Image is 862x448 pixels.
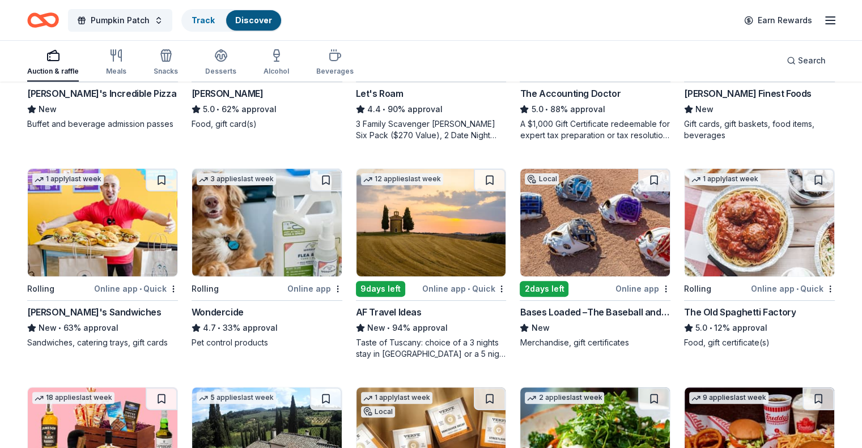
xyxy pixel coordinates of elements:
[27,168,178,348] a: Image for Ike's Sandwiches1 applylast weekRollingOnline app•Quick[PERSON_NAME]'s SandwichesNew•63...
[154,44,178,82] button: Snacks
[94,281,178,296] div: Online app Quick
[205,44,236,82] button: Desserts
[525,392,604,404] div: 2 applies last week
[197,392,276,404] div: 5 applies last week
[383,105,385,114] span: •
[710,323,712,332] span: •
[356,305,422,319] div: AF Travel Ideas
[27,7,59,33] a: Home
[356,321,507,335] div: 94% approval
[192,169,342,276] img: Image for Wondercide
[192,305,244,319] div: Wondercide
[106,67,126,76] div: Meals
[356,281,405,297] div: 9 days left
[203,103,215,116] span: 5.0
[27,282,54,296] div: Rolling
[356,118,507,141] div: 3 Family Scavenger [PERSON_NAME] Six Pack ($270 Value), 2 Date Night Scavenger [PERSON_NAME] Two ...
[192,103,342,116] div: 62% approval
[316,67,354,76] div: Beverages
[39,103,57,116] span: New
[203,321,216,335] span: 4.7
[545,105,548,114] span: •
[27,337,178,348] div: Sandwiches, catering trays, gift cards
[367,103,381,116] span: 4.4
[264,67,289,76] div: Alcohol
[778,49,835,72] button: Search
[68,9,172,32] button: Pumpkin Patch
[192,282,219,296] div: Rolling
[154,67,178,76] div: Snacks
[387,323,390,332] span: •
[32,173,104,185] div: 1 apply last week
[192,168,342,348] a: Image for Wondercide3 applieslast weekRollingOnline appWondercide4.7•33% approvalPet control prod...
[798,54,826,67] span: Search
[361,173,443,185] div: 12 applies last week
[39,321,57,335] span: New
[531,103,543,116] span: 5.0
[235,15,272,25] a: Discover
[361,392,432,404] div: 1 apply last week
[695,321,707,335] span: 5.0
[531,321,549,335] span: New
[356,168,507,360] a: Image for AF Travel Ideas12 applieslast week9days leftOnline app•QuickAF Travel IdeasNew•94% appr...
[205,67,236,76] div: Desserts
[27,67,79,76] div: Auction & raffle
[192,118,342,130] div: Food, gift card(s)
[796,284,799,293] span: •
[615,281,670,296] div: Online app
[106,44,126,82] button: Meals
[361,406,395,417] div: Local
[685,169,834,276] img: Image for The Old Spaghetti Factory
[316,44,354,82] button: Beverages
[58,323,61,332] span: •
[520,169,670,276] img: Image for Bases Loaded –The Baseball and Softball Superstore
[520,87,621,100] div: The Accounting Doctor
[27,87,176,100] div: [PERSON_NAME]'s Incredible Pizza
[684,282,711,296] div: Rolling
[264,44,289,82] button: Alcohol
[689,173,761,185] div: 1 apply last week
[356,337,507,360] div: Taste of Tuscany: choice of a 3 nights stay in [GEOGRAPHIC_DATA] or a 5 night stay in [GEOGRAPHIC...
[684,168,835,348] a: Image for The Old Spaghetti Factory1 applylast weekRollingOnline app•QuickThe Old Spaghetti Facto...
[684,118,835,141] div: Gift cards, gift baskets, food items, beverages
[689,392,768,404] div: 9 applies last week
[32,392,114,404] div: 18 applies last week
[520,168,670,348] a: Image for Bases Loaded –The Baseball and Softball SuperstoreLocal2days leftOnline appBases Loaded...
[751,281,835,296] div: Online app Quick
[27,44,79,82] button: Auction & raffle
[684,87,812,100] div: [PERSON_NAME] Finest Foods
[525,173,559,185] div: Local
[684,305,796,319] div: The Old Spaghetti Factory
[287,281,342,296] div: Online app
[28,169,177,276] img: Image for Ike's Sandwiches
[695,103,714,116] span: New
[27,118,178,130] div: Buffet and beverage admission passes
[27,305,162,319] div: [PERSON_NAME]'s Sandwiches
[192,15,215,25] a: Track
[91,14,150,27] span: Pumpkin Patch
[192,321,342,335] div: 33% approval
[197,173,276,185] div: 3 applies last week
[367,321,385,335] span: New
[684,337,835,348] div: Food, gift certificate(s)
[520,305,670,319] div: Bases Loaded –The Baseball and Softball Superstore
[422,281,506,296] div: Online app Quick
[356,87,404,100] div: Let's Roam
[520,337,670,348] div: Merchandise, gift certificates
[520,118,670,141] div: A $1,000 Gift Certificate redeemable for expert tax preparation or tax resolution services—recipi...
[27,321,178,335] div: 63% approval
[520,281,568,297] div: 2 days left
[139,284,142,293] span: •
[192,87,264,100] div: [PERSON_NAME]
[684,321,835,335] div: 12% approval
[218,323,220,332] span: •
[356,169,506,276] img: Image for AF Travel Ideas
[192,337,342,348] div: Pet control products
[468,284,470,293] span: •
[520,103,670,116] div: 88% approval
[737,10,819,31] a: Earn Rewards
[216,105,219,114] span: •
[181,9,282,32] button: TrackDiscover
[356,103,507,116] div: 90% approval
